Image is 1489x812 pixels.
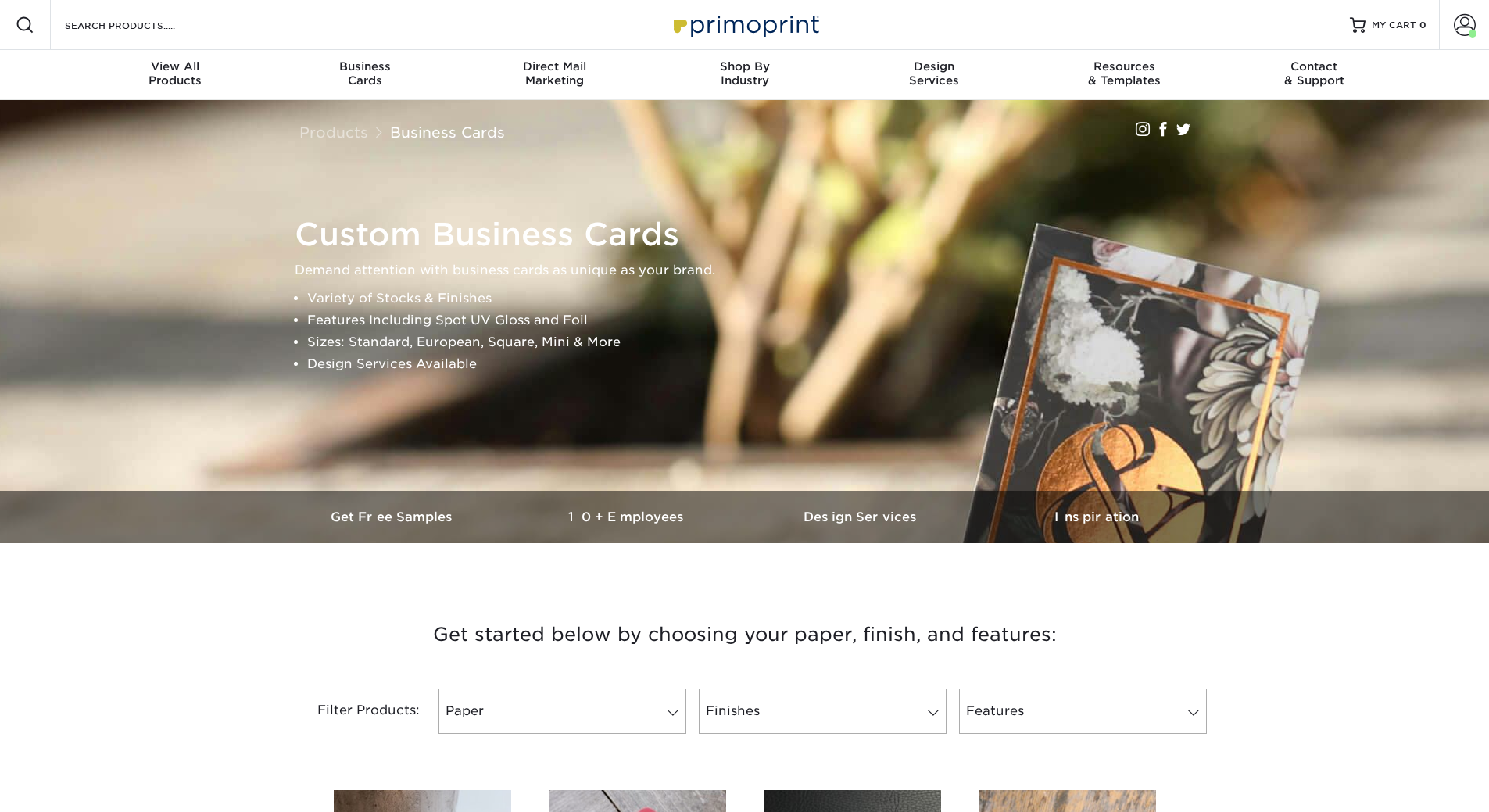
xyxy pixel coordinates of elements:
a: DesignServices [839,50,1029,100]
div: Industry [650,59,839,88]
a: Features [959,689,1207,734]
input: SEARCH PRODUCTS..... [63,16,216,34]
li: Variety of Stocks & Finishes [307,288,1209,309]
span: MY CART [1372,19,1416,32]
div: & Support [1219,59,1409,88]
div: Products [81,59,270,88]
span: Business [270,59,460,73]
a: Get Free Samples [276,491,510,543]
h3: Get Free Samples [276,510,510,524]
a: Design Services [745,491,979,543]
span: View All [81,59,270,73]
h3: Design Services [745,510,979,524]
div: Cards [270,59,460,88]
a: Shop ByIndustry [650,50,839,100]
a: 10+ Employees [510,491,745,543]
a: Inspiration [979,491,1214,543]
a: Business Cards [390,123,505,141]
a: Direct MailMarketing [460,50,650,100]
h3: Get started below by choosing your paper, finish, and features: [288,599,1202,670]
a: Paper [438,689,686,734]
span: Resources [1029,59,1219,73]
p: Demand attention with business cards as unique as your brand. [295,259,1209,281]
span: Contact [1219,59,1409,73]
span: 0 [1419,20,1426,30]
img: Primoprint [667,8,823,41]
li: Features Including Spot UV Gloss and Foil [307,309,1209,331]
a: View AllProducts [81,50,270,100]
h3: Inspiration [979,510,1214,524]
div: Marketing [460,59,650,88]
a: Finishes [699,689,947,734]
a: Contact& Support [1219,50,1409,100]
h1: Custom Business Cards [295,216,1209,253]
div: & Templates [1029,59,1219,88]
a: BusinessCards [270,50,460,100]
div: Services [839,59,1029,88]
div: Filter Products: [276,689,432,734]
li: Sizes: Standard, European, Square, Mini & More [307,331,1209,353]
a: Resources& Templates [1029,50,1219,100]
span: Direct Mail [460,59,650,73]
span: Shop By [650,59,839,73]
a: Products [299,123,368,141]
li: Design Services Available [307,353,1209,375]
span: Design [839,59,1029,73]
h3: 10+ Employees [510,510,745,524]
